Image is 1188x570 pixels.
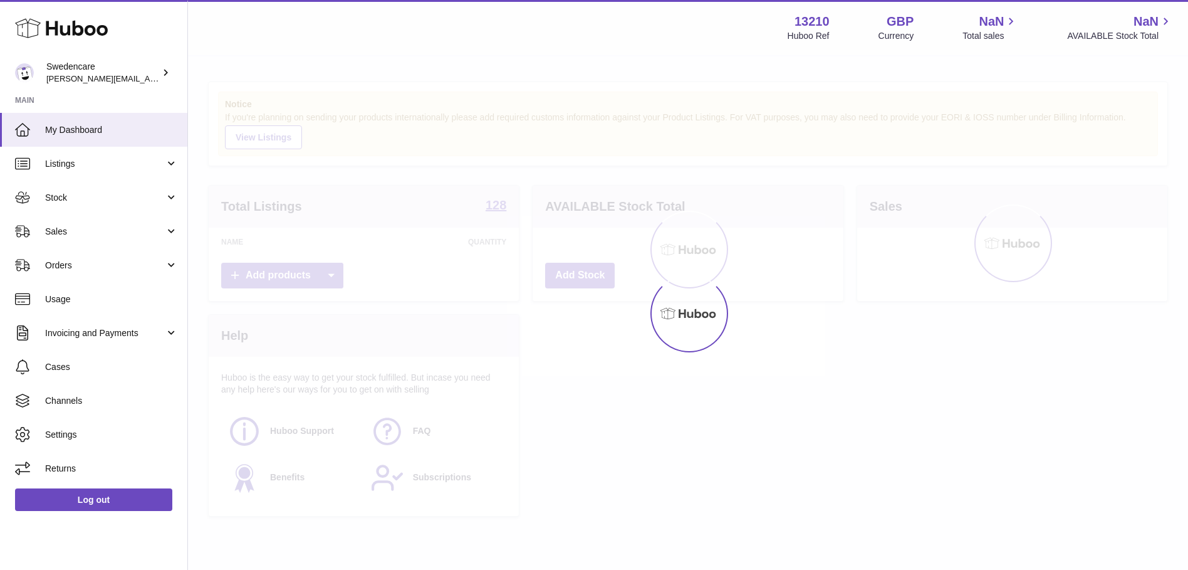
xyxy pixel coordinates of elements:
span: Sales [45,226,165,238]
span: Channels [45,395,178,407]
span: [PERSON_NAME][EMAIL_ADDRESS][PERSON_NAME][DOMAIN_NAME] [46,73,318,83]
span: NaN [1133,13,1159,30]
a: NaN AVAILABLE Stock Total [1067,13,1173,42]
span: Invoicing and Payments [45,327,165,339]
img: daniel.corbridge@swedencare.co.uk [15,63,34,82]
strong: 13210 [795,13,830,30]
div: Huboo Ref [788,30,830,42]
span: Returns [45,463,178,475]
span: Settings [45,429,178,441]
span: Usage [45,293,178,305]
span: Stock [45,192,165,204]
a: Log out [15,488,172,511]
span: Listings [45,158,165,170]
div: Currency [878,30,914,42]
strong: GBP [887,13,914,30]
span: Total sales [962,30,1018,42]
div: Swedencare [46,61,159,85]
span: Orders [45,260,165,272]
span: AVAILABLE Stock Total [1067,30,1173,42]
span: My Dashboard [45,124,178,136]
a: NaN Total sales [962,13,1018,42]
span: NaN [979,13,1004,30]
span: Cases [45,361,178,373]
